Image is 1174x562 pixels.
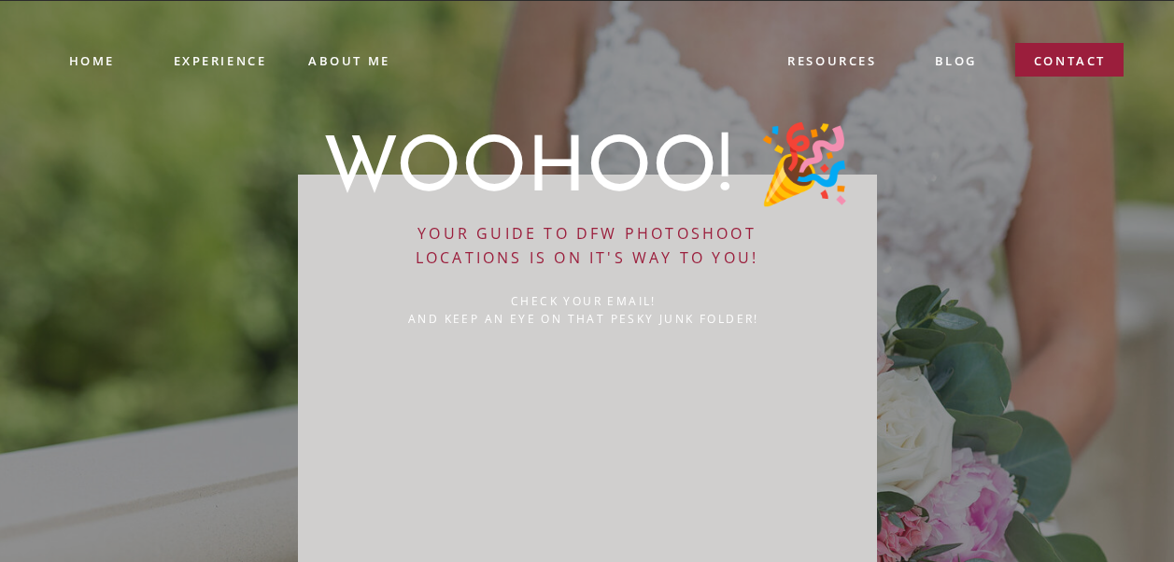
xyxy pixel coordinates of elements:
[403,292,766,336] a: check your email!And keep an eye on that pesky junk folder!
[935,51,977,73] a: blog
[69,51,114,69] a: Home
[308,51,391,68] a: ABOUT ME
[174,51,266,66] a: experience
[1034,51,1107,78] a: contact
[301,133,874,201] h1: WOOHOO! 🎉
[403,292,766,336] p: check your email! And keep an eye on that pesky junk folder!
[786,51,879,73] a: resources
[405,222,770,275] a: Your GUIDE TO DFW PHOTOSHOOT LOCATIONS is on it's way to you!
